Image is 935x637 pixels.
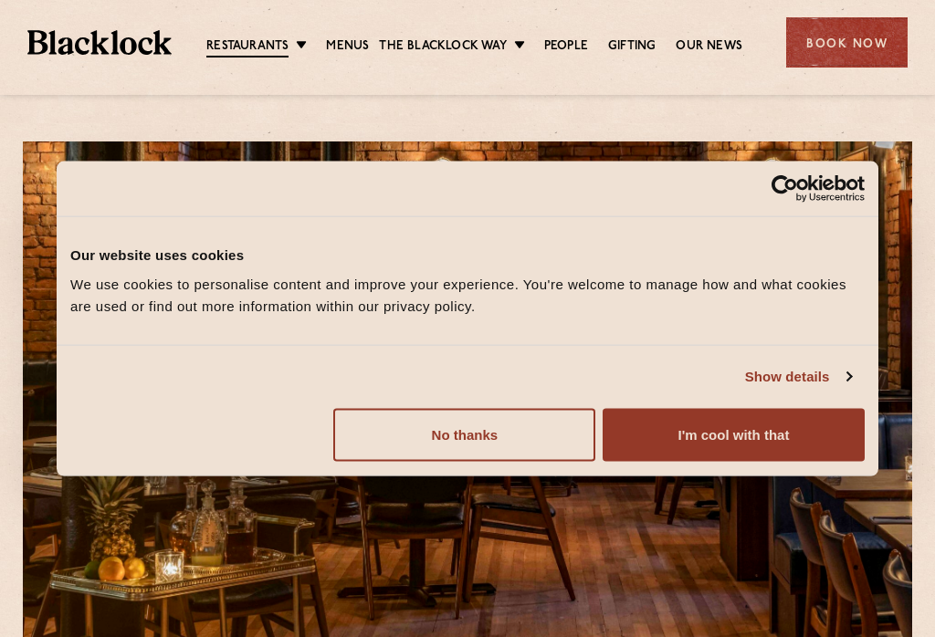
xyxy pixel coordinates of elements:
button: No thanks [333,408,595,461]
div: We use cookies to personalise content and improve your experience. You're welcome to manage how a... [70,273,865,317]
a: Menus [326,37,369,56]
a: The Blacklock Way [379,37,506,56]
div: Book Now [786,17,908,68]
a: Show details [745,366,851,388]
img: BL_Textured_Logo-footer-cropped.svg [27,30,172,55]
button: I'm cool with that [603,408,865,461]
a: Gifting [608,37,656,56]
a: Restaurants [206,37,289,57]
a: People [544,37,588,56]
a: Usercentrics Cookiebot - opens in a new window [705,175,865,203]
div: Our website uses cookies [70,245,865,266]
a: Our News [676,37,742,56]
